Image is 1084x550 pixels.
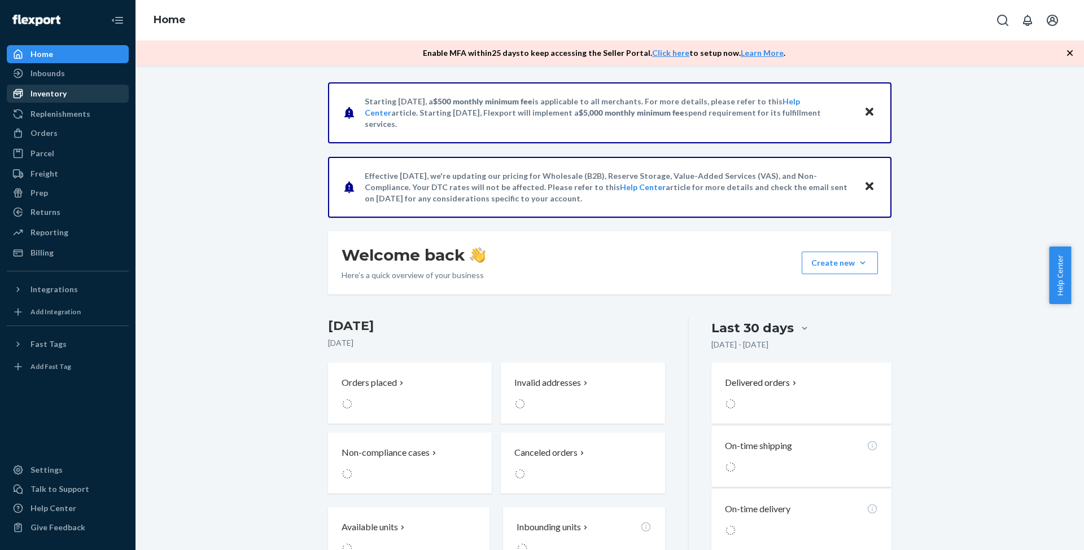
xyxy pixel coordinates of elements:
[12,15,60,26] img: Flexport logo
[501,363,665,424] button: Invalid addresses
[725,503,790,516] p: On-time delivery
[30,338,67,350] div: Fast Tags
[620,182,666,192] a: Help Center
[7,165,129,183] a: Freight
[30,503,76,514] div: Help Center
[7,461,129,479] a: Settings
[991,9,1014,32] button: Open Search Box
[328,433,492,494] button: Non-compliance cases
[30,49,53,60] div: Home
[1016,9,1039,32] button: Open notifications
[154,14,186,26] a: Home
[862,179,877,195] button: Close
[145,4,195,37] ol: breadcrumbs
[30,284,78,295] div: Integrations
[30,187,48,199] div: Prep
[7,85,129,103] a: Inventory
[106,9,129,32] button: Close Navigation
[862,104,877,121] button: Close
[30,362,71,371] div: Add Fast Tag
[30,247,54,258] div: Billing
[514,376,581,389] p: Invalid addresses
[514,446,578,459] p: Canceled orders
[433,96,532,106] span: $500 monthly minimum fee
[30,127,58,139] div: Orders
[30,168,58,179] div: Freight
[741,48,784,58] a: Learn More
[501,433,665,494] button: Canceled orders
[7,244,129,262] a: Billing
[365,170,853,204] p: Effective [DATE], we're updating our pricing for Wholesale (B2B), Reserve Storage, Value-Added Se...
[30,227,68,238] div: Reporting
[30,206,60,218] div: Returns
[30,68,65,79] div: Inbounds
[725,376,799,389] button: Delivered orders
[30,307,81,316] div: Add Integration
[7,144,129,162] a: Parcel
[7,64,129,82] a: Inbounds
[7,303,129,321] a: Add Integration
[328,337,665,349] p: [DATE]
[342,521,398,534] p: Available units
[1049,247,1071,304] button: Help Center
[7,203,129,221] a: Returns
[7,124,129,142] a: Orders
[342,376,397,389] p: Orders placed
[7,480,129,498] a: Talk to Support
[7,223,129,241] a: Reporting
[328,317,665,335] h3: [DATE]
[579,108,684,117] span: $5,000 monthly minimum fee
[1041,9,1064,32] button: Open account menu
[711,319,794,337] div: Last 30 days
[652,48,689,58] a: Click here
[342,270,486,281] p: Here’s a quick overview of your business
[802,252,878,274] button: Create new
[30,148,54,159] div: Parcel
[7,280,129,298] button: Integrations
[30,464,63,476] div: Settings
[517,521,581,534] p: Inbounding units
[7,335,129,353] button: Fast Tags
[342,245,486,265] h1: Welcome back
[342,446,430,459] p: Non-compliance cases
[470,247,486,263] img: hand-wave emoji
[30,108,90,120] div: Replenishments
[725,439,792,452] p: On-time shipping
[328,363,492,424] button: Orders placed
[7,499,129,517] a: Help Center
[365,96,853,130] p: Starting [DATE], a is applicable to all merchants. For more details, please refer to this article...
[7,518,129,536] button: Give Feedback
[7,358,129,376] a: Add Fast Tag
[30,88,67,99] div: Inventory
[7,45,129,63] a: Home
[30,522,85,533] div: Give Feedback
[30,483,89,495] div: Talk to Support
[711,339,768,350] p: [DATE] - [DATE]
[7,105,129,123] a: Replenishments
[7,184,129,202] a: Prep
[423,47,785,59] p: Enable MFA within 25 days to keep accessing the Seller Portal. to setup now. .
